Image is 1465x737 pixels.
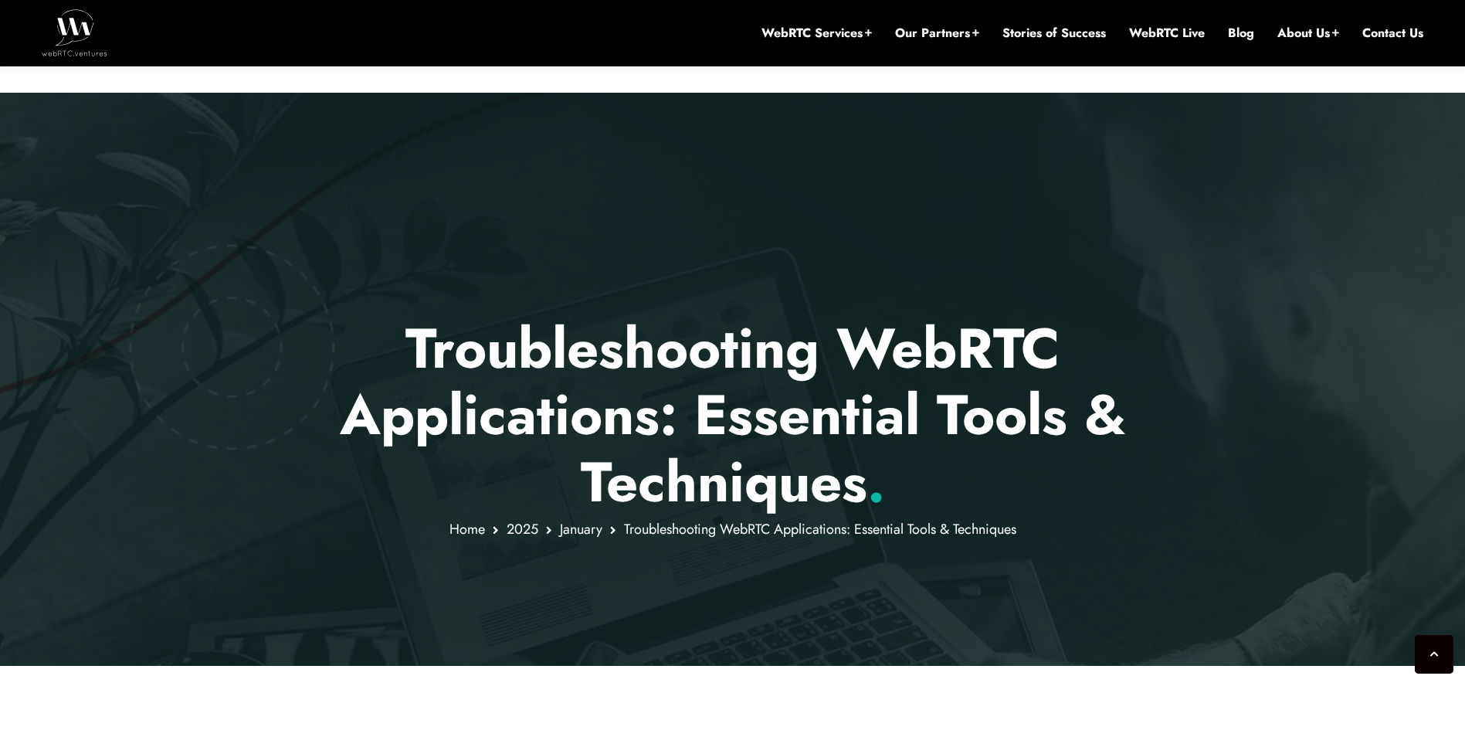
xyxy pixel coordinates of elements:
a: Contact Us [1362,25,1423,42]
p: Troubleshooting WebRTC Applications: Essential Tools & Techniques [280,315,1185,515]
a: 2025 [507,519,538,539]
a: January [560,519,602,539]
a: Our Partners [895,25,979,42]
a: Home [449,519,485,539]
a: WebRTC Live [1129,25,1205,42]
a: About Us [1277,25,1339,42]
a: Blog [1228,25,1254,42]
a: Stories of Success [1002,25,1106,42]
span: Troubleshooting WebRTC Applications: Essential Tools & Techniques [624,519,1016,539]
a: WebRTC Services [761,25,872,42]
span: . [867,442,885,522]
img: WebRTC.ventures [42,9,107,56]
